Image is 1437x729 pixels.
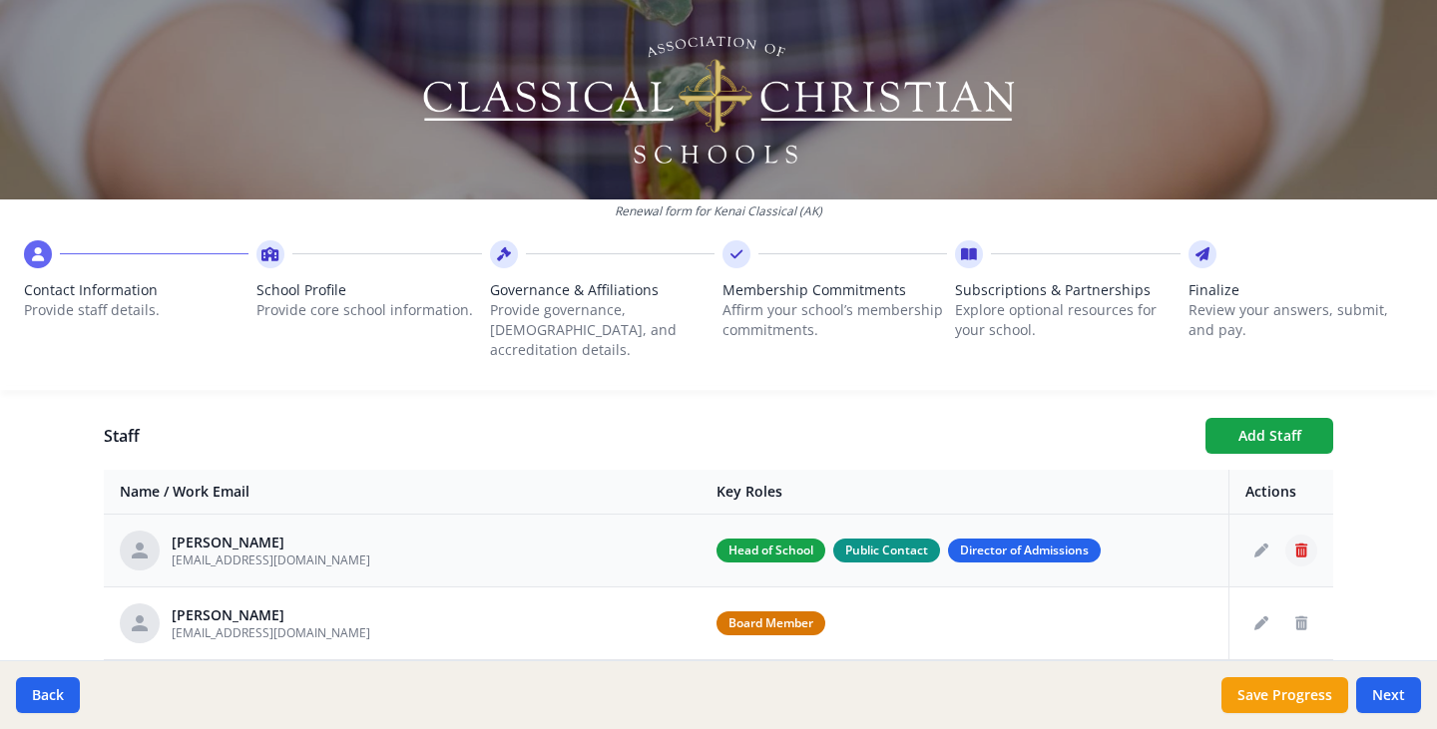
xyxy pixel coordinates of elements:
[701,470,1229,515] th: Key Roles
[717,611,825,635] span: Board Member
[1285,535,1317,566] button: Delete staff
[1229,470,1334,515] th: Actions
[172,624,370,641] span: [EMAIL_ADDRESS][DOMAIN_NAME]
[24,280,248,300] span: Contact Information
[1205,418,1333,454] button: Add Staff
[833,539,940,562] span: Public Contact
[955,300,1180,340] p: Explore optional resources for your school.
[1189,300,1413,340] p: Review your answers, submit, and pay.
[948,539,1101,562] span: Director of Admissions
[256,300,481,320] p: Provide core school information.
[1356,677,1421,713] button: Next
[490,280,715,300] span: Governance & Affiliations
[104,470,701,515] th: Name / Work Email
[1245,535,1277,566] button: Edit staff
[1245,607,1277,639] button: Edit staff
[490,300,715,360] p: Provide governance, [DEMOGRAPHIC_DATA], and accreditation details.
[172,533,370,552] div: [PERSON_NAME]
[1285,607,1317,639] button: Delete staff
[717,539,825,562] span: Head of School
[955,280,1180,300] span: Subscriptions & Partnerships
[104,424,1190,448] h1: Staff
[722,300,947,340] p: Affirm your school’s membership commitments.
[1221,677,1348,713] button: Save Progress
[420,30,1018,170] img: Logo
[172,605,370,625] div: [PERSON_NAME]
[1189,280,1413,300] span: Finalize
[16,677,80,713] button: Back
[172,551,370,568] span: [EMAIL_ADDRESS][DOMAIN_NAME]
[24,300,248,320] p: Provide staff details.
[256,280,481,300] span: School Profile
[722,280,947,300] span: Membership Commitments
